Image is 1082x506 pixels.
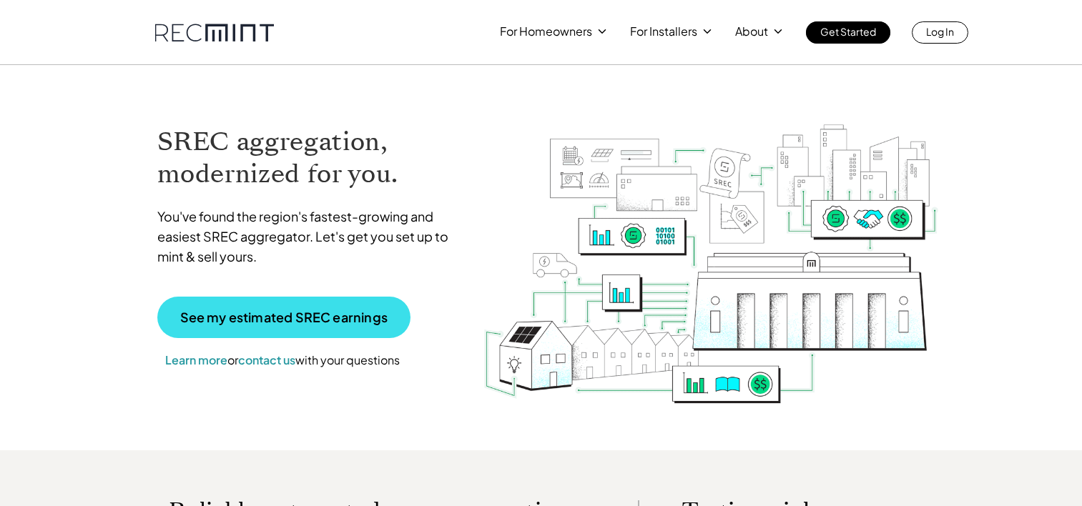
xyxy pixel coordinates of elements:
p: See my estimated SREC earnings [180,311,388,324]
p: You've found the region's fastest-growing and easiest SREC aggregator. Let's get you set up to mi... [157,207,462,267]
p: For Installers [630,21,697,41]
p: For Homeowners [500,21,592,41]
img: RECmint value cycle [483,86,939,407]
p: or with your questions [157,351,408,369]
a: Learn more [165,352,227,367]
a: contact us [238,352,295,367]
a: Log In [912,21,968,44]
p: Get Started [820,21,876,41]
p: About [735,21,768,41]
p: Log In [926,21,954,41]
a: Get Started [806,21,890,44]
h1: SREC aggregation, modernized for you. [157,126,462,190]
a: See my estimated SREC earnings [157,297,410,338]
